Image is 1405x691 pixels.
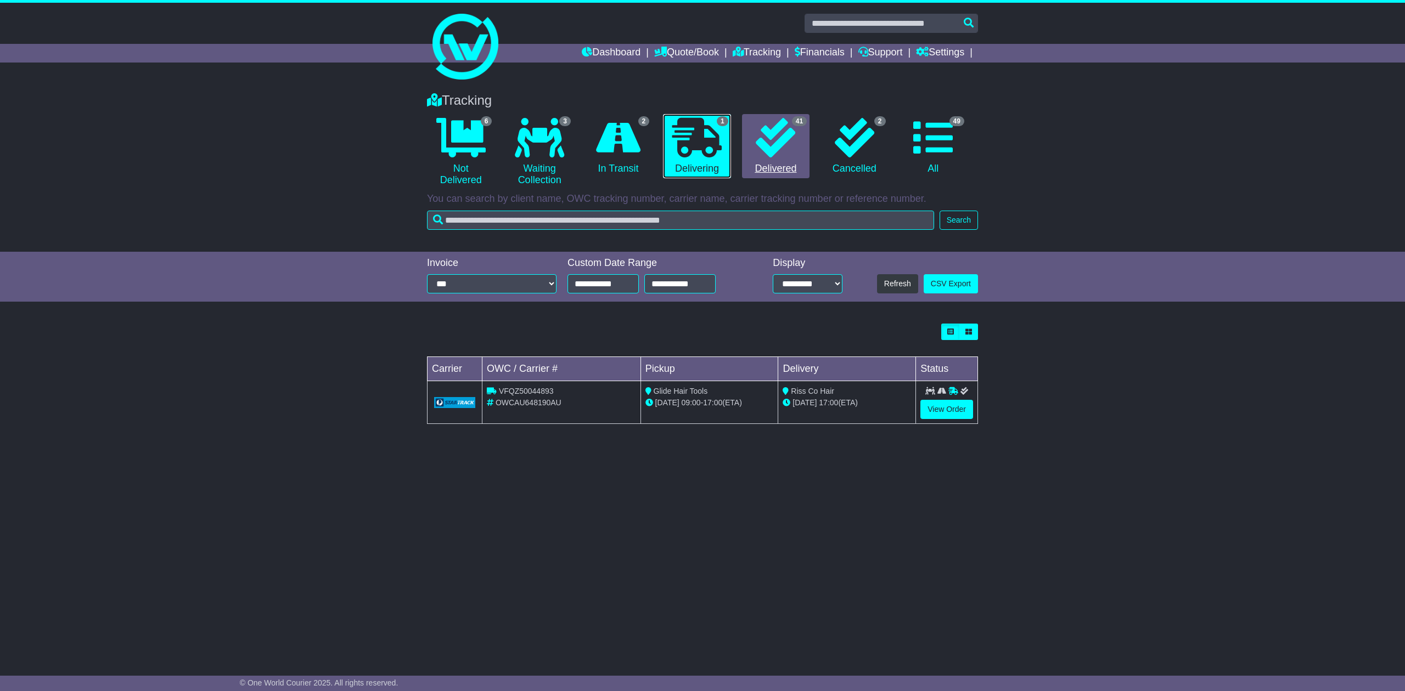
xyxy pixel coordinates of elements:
a: Settings [916,44,964,63]
span: OWCAU648190AU [496,398,561,407]
span: [DATE] [655,398,679,407]
a: 2 In Transit [585,114,652,179]
div: Invoice [427,257,557,269]
span: © One World Courier 2025. All rights reserved. [240,678,398,687]
td: Pickup [640,357,778,381]
a: Tracking [733,44,781,63]
span: Glide Hair Tools [654,387,708,395]
span: 3 [559,116,571,126]
a: 3 Waiting Collection [505,114,573,190]
span: 2 [874,116,886,126]
span: 49 [949,116,964,126]
span: 09:00 [682,398,701,407]
td: OWC / Carrier # [482,357,641,381]
div: Custom Date Range [567,257,744,269]
td: Delivery [778,357,916,381]
a: 49 All [900,114,967,179]
a: Dashboard [582,44,640,63]
a: View Order [920,400,973,419]
span: VFQZ50044893 [499,387,554,395]
span: Riss Co Hair [791,387,834,395]
a: 1 Delivering [663,114,730,179]
td: Status [916,357,978,381]
span: 41 [792,116,807,126]
span: 2 [638,116,650,126]
img: GetCarrierServiceLogo [434,397,475,408]
div: Tracking [421,93,983,109]
a: Financials [795,44,845,63]
span: 1 [717,116,728,126]
div: - (ETA) [645,397,774,409]
button: Search [940,211,978,230]
div: Display [773,257,842,269]
a: 6 Not Delivered [427,114,494,190]
button: Refresh [877,274,918,293]
a: 2 Cancelled [820,114,888,179]
div: (ETA) [783,397,911,409]
a: Support [858,44,903,63]
td: Carrier [428,357,482,381]
a: CSV Export [924,274,978,293]
a: Quote/Book [654,44,719,63]
a: 41 Delivered [742,114,810,179]
span: 17:00 [819,398,838,407]
span: 17:00 [703,398,722,407]
span: [DATE] [793,398,817,407]
p: You can search by client name, OWC tracking number, carrier name, carrier tracking number or refe... [427,193,978,205]
span: 6 [481,116,492,126]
